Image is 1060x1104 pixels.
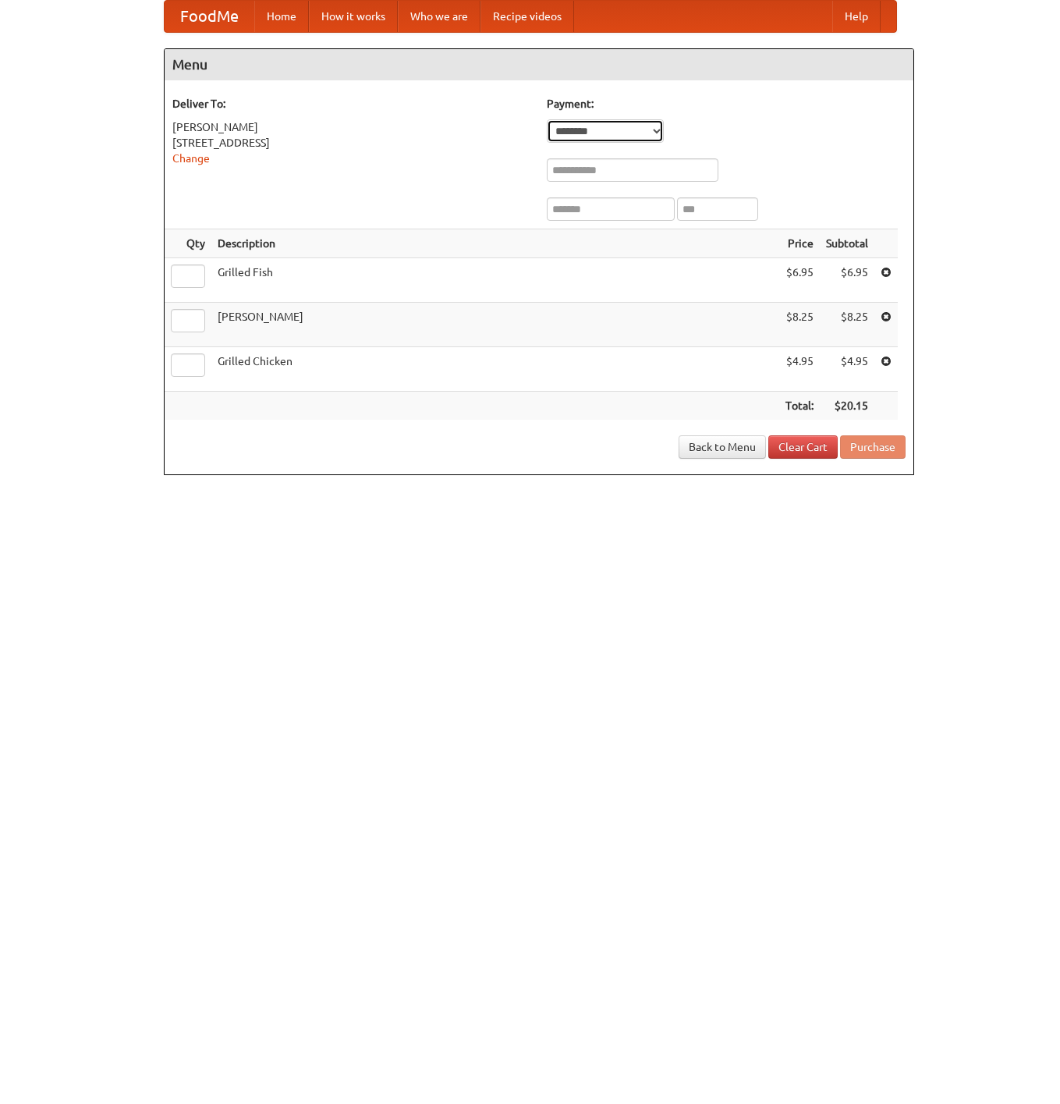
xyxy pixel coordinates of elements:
td: $6.95 [820,258,874,303]
th: Subtotal [820,229,874,258]
button: Purchase [840,435,906,459]
a: Home [254,1,309,32]
a: Who we are [398,1,480,32]
td: $8.25 [820,303,874,347]
a: Recipe videos [480,1,574,32]
td: [PERSON_NAME] [211,303,779,347]
th: Total: [779,392,820,421]
th: Qty [165,229,211,258]
td: Grilled Fish [211,258,779,303]
div: [STREET_ADDRESS] [172,135,531,151]
h5: Payment: [547,96,906,112]
h4: Menu [165,49,913,80]
a: Clear Cart [768,435,838,459]
a: Back to Menu [679,435,766,459]
div: [PERSON_NAME] [172,119,531,135]
td: Grilled Chicken [211,347,779,392]
a: FoodMe [165,1,254,32]
td: $6.95 [779,258,820,303]
td: $8.25 [779,303,820,347]
th: Price [779,229,820,258]
td: $4.95 [779,347,820,392]
th: $20.15 [820,392,874,421]
h5: Deliver To: [172,96,531,112]
a: How it works [309,1,398,32]
td: $4.95 [820,347,874,392]
a: Change [172,152,210,165]
th: Description [211,229,779,258]
a: Help [832,1,881,32]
